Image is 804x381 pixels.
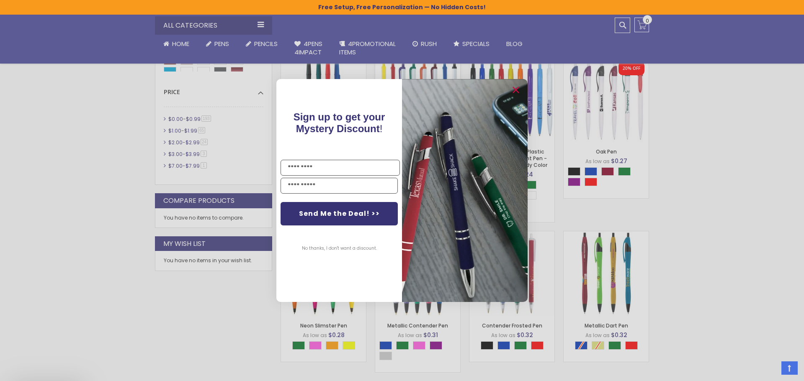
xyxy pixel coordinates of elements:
img: pop-up-image [402,79,528,302]
span: ! [294,111,385,134]
span: Sign up to get your Mystery Discount [294,111,385,134]
button: Close dialog [509,83,523,97]
button: No thanks, I don't want a discount. [298,238,381,259]
button: Send Me the Deal! >> [281,202,398,225]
